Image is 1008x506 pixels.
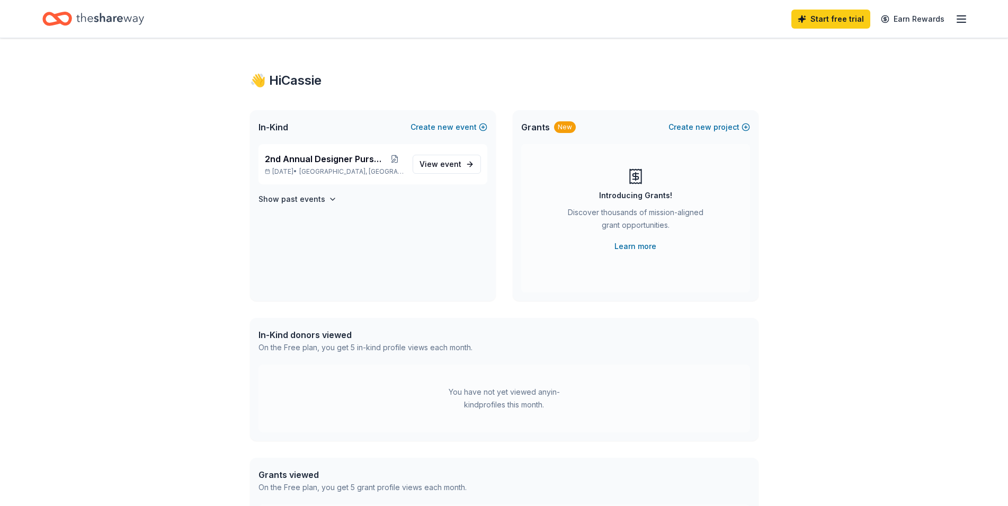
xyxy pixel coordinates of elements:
a: Earn Rewards [875,10,951,29]
div: New [554,121,576,133]
div: Discover thousands of mission-aligned grant opportunities. [564,206,708,236]
a: Start free trial [791,10,870,29]
span: new [695,121,711,134]
div: On the Free plan, you get 5 in-kind profile views each month. [258,341,472,354]
button: Createnewproject [668,121,750,134]
div: You have not yet viewed any in-kind profiles this month. [438,386,570,411]
span: In-Kind [258,121,288,134]
span: View [420,158,461,171]
span: event [440,159,461,168]
div: Grants viewed [258,468,467,481]
button: Show past events [258,193,337,206]
div: Introducing Grants! [599,189,672,202]
a: View event [413,155,481,174]
span: [GEOGRAPHIC_DATA], [GEOGRAPHIC_DATA] [299,167,404,176]
span: new [438,121,453,134]
span: 2nd Annual Designer Purse Bingo [265,153,386,165]
div: In-Kind donors viewed [258,329,472,341]
span: Grants [521,121,550,134]
a: Learn more [614,240,656,253]
p: [DATE] • [265,167,404,176]
a: Home [42,6,144,31]
div: On the Free plan, you get 5 grant profile views each month. [258,481,467,494]
button: Createnewevent [411,121,487,134]
div: 👋 Hi Cassie [250,72,759,89]
h4: Show past events [258,193,325,206]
